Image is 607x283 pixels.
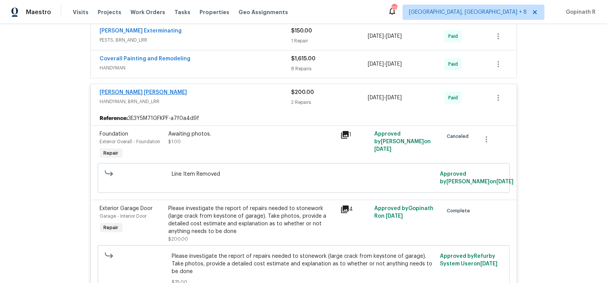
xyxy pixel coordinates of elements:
[291,90,314,95] span: $200.00
[100,90,187,95] a: [PERSON_NAME] [PERSON_NAME]
[100,64,291,72] span: HANDYMAN
[100,115,128,122] b: Reference:
[448,32,461,40] span: Paid
[340,205,370,214] div: 4
[440,254,498,267] span: Approved by Refurby System User on
[100,56,191,61] a: Coverall Painting and Remodeling
[340,130,370,139] div: 1
[169,205,336,235] div: Please investigate the report of repairs needed to stonework (large crack from keystone of garage...
[91,112,517,125] div: 3E3Y5M71GFKPF-a7f0a4d9f
[26,8,51,16] span: Maestro
[291,99,368,106] div: 2 Repairs
[448,60,461,68] span: Paid
[368,95,384,100] span: [DATE]
[100,131,129,137] span: Foundation
[130,8,165,16] span: Work Orders
[368,60,402,68] span: -
[169,237,188,241] span: $200.00
[172,252,435,275] span: Please investigate the report of repairs needed to stonework (large crack from keystone of garage...
[447,207,473,215] span: Complete
[374,206,433,219] span: Approved by Gopinath R on
[368,32,402,40] span: -
[291,56,316,61] span: $1,615.00
[291,37,368,45] div: 1 Repair
[386,61,402,67] span: [DATE]
[368,94,402,102] span: -
[169,139,181,144] span: $1.00
[391,5,397,12] div: 229
[480,261,498,267] span: [DATE]
[386,213,403,219] span: [DATE]
[98,8,121,16] span: Projects
[496,179,514,184] span: [DATE]
[368,61,384,67] span: [DATE]
[101,149,122,157] span: Repair
[448,94,461,102] span: Paid
[100,206,153,211] span: Exterior Garage Door
[440,171,514,184] span: Approved by [PERSON_NAME] on
[100,28,182,34] a: [PERSON_NAME] Exterminating
[174,10,190,15] span: Tasks
[374,131,431,152] span: Approved by [PERSON_NAME] on
[100,214,147,218] span: Garage - Interior Door
[100,139,161,144] span: Exterior Overall - Foundation
[238,8,288,16] span: Geo Assignments
[100,36,291,44] span: PESTS, BRN_AND_LRR
[291,65,368,73] div: 8 Repairs
[291,28,312,34] span: $150.00
[409,8,527,16] span: [GEOGRAPHIC_DATA], [GEOGRAPHIC_DATA] + 8
[386,95,402,100] span: [DATE]
[100,98,291,105] span: HANDYMAN, BRN_AND_LRR
[368,34,384,39] span: [DATE]
[447,133,472,140] span: Canceled
[101,224,122,231] span: Repair
[200,8,229,16] span: Properties
[563,8,596,16] span: Gopinath R
[73,8,89,16] span: Visits
[374,147,391,152] span: [DATE]
[172,170,435,178] span: Line Item Removed
[169,130,336,138] div: Awaiting photos.
[386,34,402,39] span: [DATE]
